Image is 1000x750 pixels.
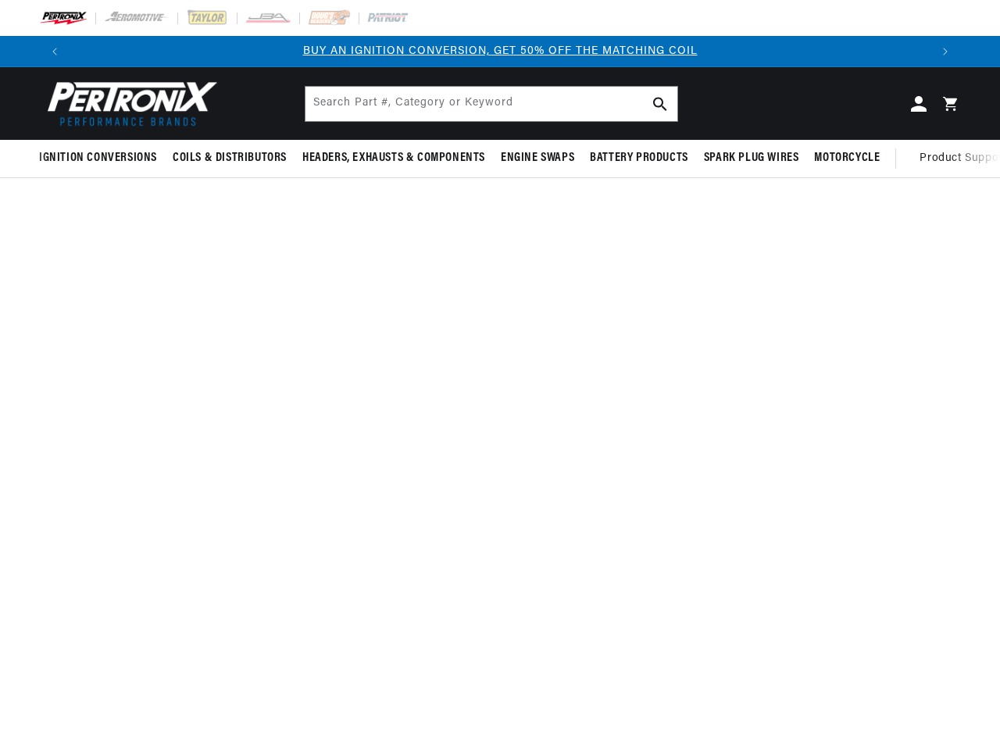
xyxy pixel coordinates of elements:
[582,140,696,177] summary: Battery Products
[305,87,677,121] input: Search Part #, Category or Keyword
[493,140,582,177] summary: Engine Swaps
[303,45,698,57] a: BUY AN IGNITION CONVERSION, GET 50% OFF THE MATCHING COIL
[295,140,493,177] summary: Headers, Exhausts & Components
[39,77,219,130] img: Pertronix
[643,87,677,121] button: Search Part #, Category or Keyword
[501,150,574,166] span: Engine Swaps
[70,43,930,60] div: Announcement
[814,150,880,166] span: Motorcycle
[165,140,295,177] summary: Coils & Distributors
[302,150,485,166] span: Headers, Exhausts & Components
[39,36,70,67] button: Translation missing: en.sections.announcements.previous_announcement
[704,150,799,166] span: Spark Plug Wires
[173,150,287,166] span: Coils & Distributors
[39,140,165,177] summary: Ignition Conversions
[39,150,157,166] span: Ignition Conversions
[70,43,930,60] div: 1 of 3
[696,140,807,177] summary: Spark Plug Wires
[590,150,688,166] span: Battery Products
[930,36,961,67] button: Translation missing: en.sections.announcements.next_announcement
[806,140,887,177] summary: Motorcycle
